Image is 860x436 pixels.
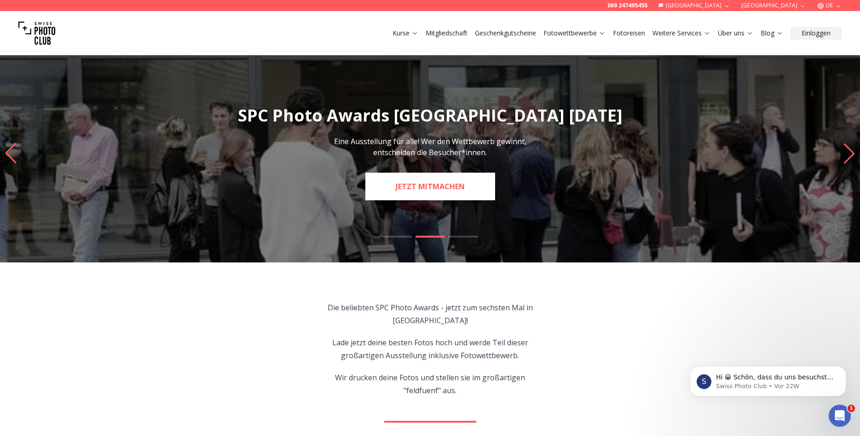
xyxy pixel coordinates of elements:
[471,27,540,40] button: Geschenkgutscheine
[652,29,710,38] a: Weitere Services
[389,27,422,40] button: Kurse
[761,29,783,38] a: Blog
[327,136,533,158] p: Eine Ausstellung für alle! Wer den Wettbewerb gewinnt, entscheiden die Besucher*innen.
[422,27,471,40] button: Mitgliedschaft
[829,405,851,427] iframe: Intercom live chat
[676,347,860,411] iframe: Intercom notifications Nachricht
[392,29,418,38] a: Kurse
[757,27,787,40] button: Blog
[365,173,495,200] a: JETZT MITMACHEN
[325,371,535,397] p: Wir drucken deine Fotos und stellen sie im großartigen "feldfuenf" aus.
[848,405,855,412] span: 1
[325,336,535,362] p: Lade jetzt deine besten Fotos hoch und werde Teil dieser großartigen Ausstellung inklusive Fotowe...
[714,27,757,40] button: Über uns
[426,29,468,38] a: Mitgliedschaft
[325,301,535,327] p: Die beliebten SPC Photo Awards - jetzt zum sechsten Mal in [GEOGRAPHIC_DATA]!
[649,27,714,40] button: Weitere Services
[613,29,645,38] a: Fotoreisen
[791,27,842,40] button: Einloggen
[543,29,606,38] a: Fotowettbewerbe
[607,2,647,9] a: 069 247495455
[18,15,55,52] img: Swiss photo club
[609,27,649,40] button: Fotoreisen
[718,29,753,38] a: Über uns
[540,27,609,40] button: Fotowettbewerbe
[475,29,536,38] a: Geschenkgutscheine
